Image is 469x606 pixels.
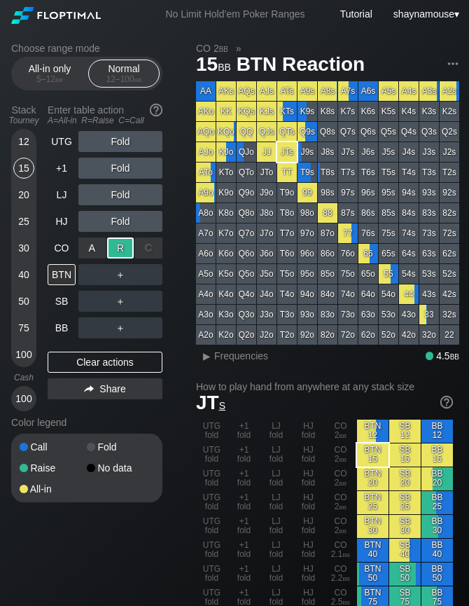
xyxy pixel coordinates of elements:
[297,223,317,243] div: 97o
[13,211,34,232] div: 25
[20,442,87,452] div: Call
[399,102,419,121] div: K4s
[219,397,225,412] span: s
[339,454,347,464] span: bb
[318,284,337,304] div: 84o
[338,102,358,121] div: K7s
[237,163,256,182] div: QTo
[357,563,388,586] div: BTN 50
[339,502,347,511] span: bb
[216,325,236,345] div: K2o
[196,515,227,538] div: UTG fold
[234,54,367,77] span: BTN Reaction
[48,158,76,179] div: +1
[297,305,317,324] div: 93o
[13,131,34,152] div: 12
[399,122,419,142] div: Q4s
[216,244,236,263] div: K6o
[440,122,459,142] div: Q2s
[379,325,398,345] div: 52o
[379,284,398,304] div: 54o
[228,420,260,443] div: +1 fold
[216,284,236,304] div: K4o
[148,102,164,118] img: help.32db89a4.svg
[237,142,256,162] div: QJo
[358,163,378,182] div: T6s
[48,317,76,338] div: BB
[237,244,256,263] div: Q6o
[318,325,337,345] div: 82o
[379,163,398,182] div: T5s
[439,394,454,410] img: help.32db89a4.svg
[419,81,439,101] div: A3s
[228,43,248,54] span: »
[325,563,356,586] div: CO 2.2
[237,102,256,121] div: KQs
[358,305,378,324] div: 63o
[419,284,439,304] div: 43s
[196,102,216,121] div: AKo
[440,223,459,243] div: 72s
[379,102,398,121] div: K5s
[421,443,453,467] div: BB 15
[277,183,297,202] div: T9o
[297,264,317,284] div: 95o
[260,539,292,562] div: LJ fold
[357,467,388,490] div: BTN 20
[318,81,337,101] div: A8s
[389,420,421,443] div: SB 12
[78,264,162,285] div: ＋
[13,291,34,312] div: 50
[338,305,358,324] div: 73o
[135,237,162,259] div: C
[237,325,256,345] div: Q2o
[237,284,256,304] div: Q4o
[277,305,297,324] div: T3o
[358,203,378,223] div: 86s
[78,158,162,179] div: Fold
[78,317,162,338] div: ＋
[13,184,34,205] div: 20
[20,484,87,494] div: All-in
[78,184,162,205] div: Fold
[277,122,297,142] div: QTs
[216,264,236,284] div: K5o
[11,43,162,54] h2: Choose range mode
[318,223,337,243] div: 87o
[318,122,337,142] div: Q8s
[389,491,421,514] div: SB 25
[216,305,236,324] div: K3o
[318,163,337,182] div: T8s
[196,203,216,223] div: A8o
[197,347,216,364] div: ▸
[389,515,421,538] div: SB 30
[419,142,439,162] div: J3s
[277,163,297,182] div: TT
[440,325,459,345] div: 22
[358,142,378,162] div: J6s
[94,74,153,84] div: 12 – 100
[297,142,317,162] div: J9s
[196,264,216,284] div: A5o
[389,467,421,490] div: SB 20
[260,467,292,490] div: LJ fold
[293,420,324,443] div: HJ fold
[48,291,76,312] div: SB
[48,264,76,285] div: BTN
[338,122,358,142] div: Q7s
[17,60,82,87] div: All-in only
[196,223,216,243] div: A7o
[419,264,439,284] div: 53s
[440,142,459,162] div: J2s
[399,264,419,284] div: 54s
[48,99,162,131] div: Enter table action
[277,81,297,101] div: ATs
[196,81,216,101] div: AA
[196,491,227,514] div: UTG fold
[358,284,378,304] div: 64o
[318,244,337,263] div: 86o
[196,305,216,324] div: A3o
[399,305,419,324] div: 43o
[338,142,358,162] div: J7s
[6,116,42,125] div: Tourney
